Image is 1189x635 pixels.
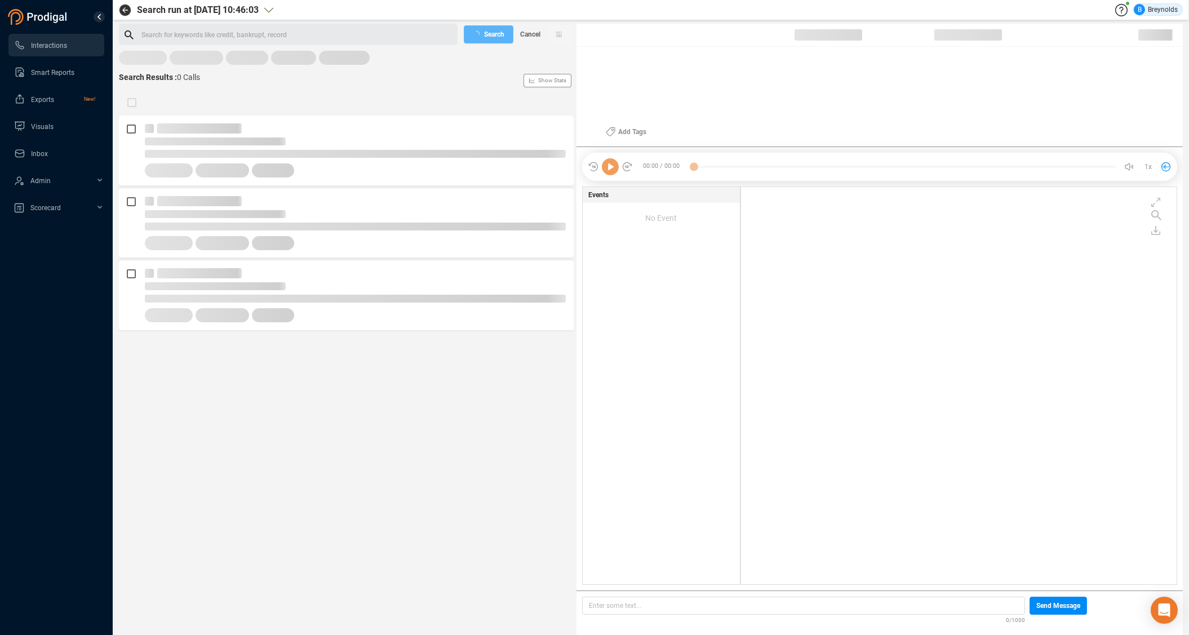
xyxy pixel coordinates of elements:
[14,88,95,110] a: ExportsNew!
[31,150,48,158] span: Inbox
[1138,4,1142,15] span: B
[31,123,54,131] span: Visuals
[1140,159,1156,175] button: 1x
[618,123,646,141] span: Add Tags
[747,190,1177,583] div: grid
[177,73,200,82] span: 0 Calls
[1036,597,1080,615] span: Send Message
[8,34,104,56] li: Interactions
[119,73,177,82] span: Search Results :
[588,190,609,200] span: Events
[513,25,547,43] button: Cancel
[14,61,95,83] a: Smart Reports
[14,115,95,137] a: Visuals
[31,96,54,104] span: Exports
[1006,615,1025,624] span: 0/1000
[599,123,653,141] button: Add Tags
[14,142,95,165] a: Inbox
[1144,158,1152,176] span: 1x
[538,13,566,148] span: Show Stats
[8,9,70,25] img: prodigal-logo
[633,158,694,175] span: 00:00 / 00:00
[84,88,95,110] span: New!
[523,74,571,87] button: Show Stats
[1030,597,1087,615] button: Send Message
[31,69,74,77] span: Smart Reports
[520,25,540,43] span: Cancel
[137,3,259,17] span: Search run at [DATE] 10:46:03
[8,142,104,165] li: Inbox
[1134,4,1178,15] div: Breynolds
[31,42,67,50] span: Interactions
[583,203,740,233] div: No Event
[8,115,104,137] li: Visuals
[30,204,61,212] span: Scorecard
[30,177,51,185] span: Admin
[14,34,95,56] a: Interactions
[8,88,104,110] li: Exports
[8,61,104,83] li: Smart Reports
[1151,597,1178,624] div: Open Intercom Messenger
